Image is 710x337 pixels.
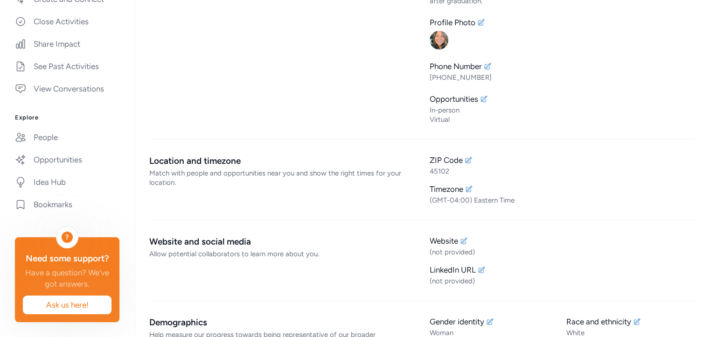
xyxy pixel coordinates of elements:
div: Demographics [149,316,415,329]
h3: Explore [15,114,119,121]
button: Ask us here! [22,295,112,315]
div: (GMT-04:00) Eastern Time [430,196,695,205]
div: (not provided) [430,247,695,257]
a: Bookmarks [7,194,127,215]
span: Ask us here! [30,299,104,310]
div: Opportunities [430,93,478,105]
div: Timezone [430,183,463,195]
div: Gender identity [430,316,484,327]
a: Opportunities [7,149,127,170]
div: LinkedIn URL [430,264,476,275]
img: Avatar [430,31,448,49]
div: In-person [430,105,695,115]
div: Match with people and opportunities near you and show the right times for your location. [149,168,415,187]
div: Phone Number [430,61,482,72]
div: Need some support? [22,252,112,265]
div: Website [430,235,458,246]
div: (not provided) [430,276,695,286]
a: Share Impact [7,34,127,54]
div: 45102 [430,167,695,176]
a: People [7,127,127,147]
a: Close Activities [7,11,127,32]
div: ZIP Code [430,154,463,166]
div: Virtual [430,115,695,124]
a: See Past Activities [7,56,127,77]
a: View Conversations [7,78,127,99]
div: Location and timezone [149,154,415,168]
div: [PHONE_NUMBER] [430,73,695,82]
div: ? [62,232,73,243]
div: Race and ethnicity [566,316,631,327]
div: Allow potential collaborators to learn more about you. [149,249,415,259]
div: Website and social media [149,235,415,248]
a: Idea Hub [7,172,127,192]
div: Profile Photo [430,17,475,28]
div: Have a question? We've got answers. [22,267,112,289]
